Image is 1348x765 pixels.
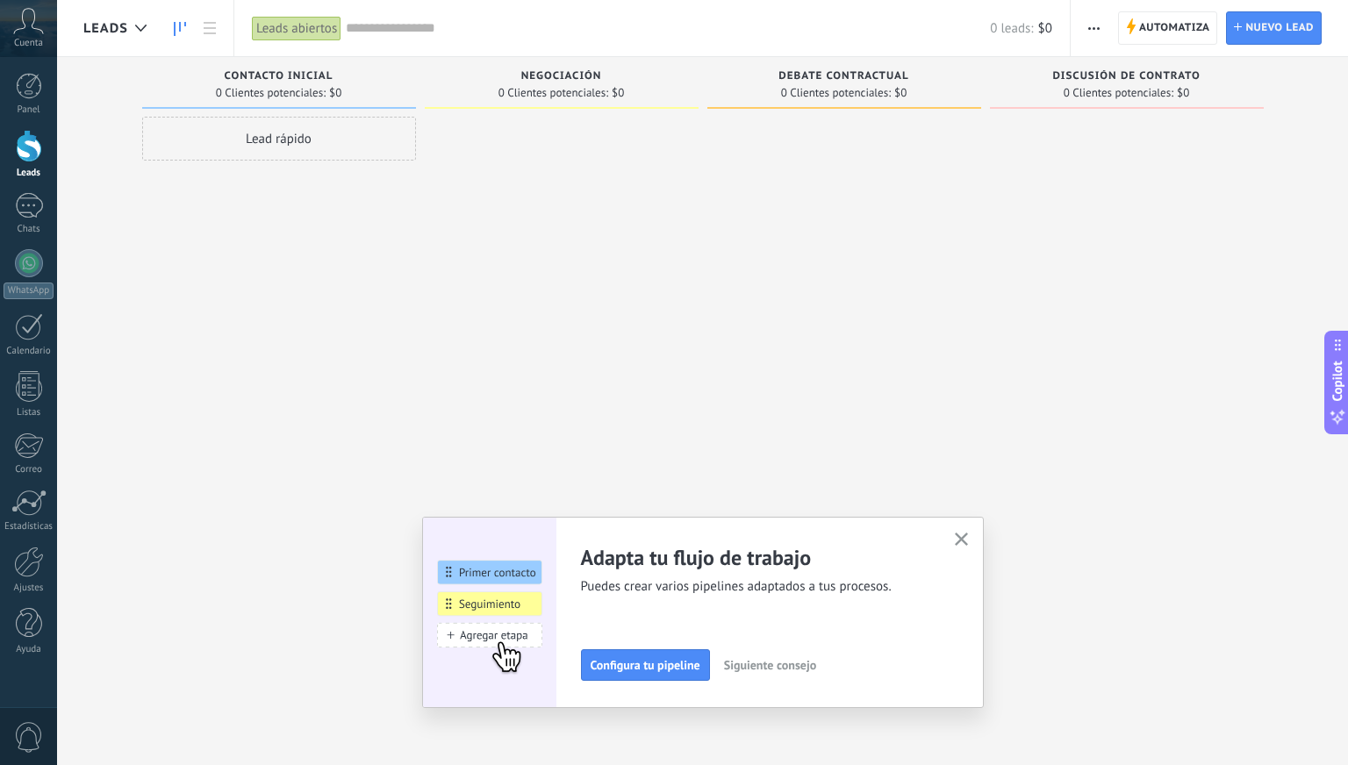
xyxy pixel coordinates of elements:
a: Leads [165,11,195,46]
button: Siguiente consejo [716,652,824,678]
span: 0 Clientes potenciales: [781,88,891,98]
a: Nuevo lead [1226,11,1322,45]
span: Puedes crear varios pipelines adaptados a tus procesos. [581,578,934,596]
span: $0 [1038,20,1052,37]
div: Leads [4,168,54,179]
h2: Adapta tu flujo de trabajo [581,544,934,571]
div: Leads abiertos [252,16,341,41]
span: $0 [329,88,341,98]
span: 0 Clientes potenciales: [216,88,326,98]
div: Ayuda [4,644,54,655]
span: Discusión de contrato [1052,70,1200,82]
span: Contacto inicial [225,70,333,82]
span: Nuevo lead [1245,12,1314,44]
span: $0 [1177,88,1189,98]
div: Estadísticas [4,521,54,533]
div: Panel [4,104,54,116]
span: 0 Clientes potenciales: [1064,88,1173,98]
span: $0 [612,88,624,98]
div: WhatsApp [4,282,54,299]
button: Más [1081,11,1107,45]
span: 0 leads: [990,20,1033,37]
a: Automatiza [1118,11,1218,45]
div: Debate contractual [716,70,972,85]
span: Siguiente consejo [724,659,816,671]
span: $0 [894,88,907,98]
div: Listas [4,407,54,418]
div: Correo [4,464,54,475]
div: Calendario [4,346,54,357]
span: 0 Clientes potenciales: [498,88,608,98]
span: Cuenta [14,38,43,49]
div: Chats [4,224,54,235]
span: Negociación [521,70,602,82]
div: Contacto inicial [151,70,407,85]
div: Lead rápido [142,117,416,161]
span: Configura tu pipeline [591,659,700,671]
div: Negociación [434,70,690,85]
span: Debate contractual [778,70,908,82]
span: Leads [83,20,128,37]
div: Discusión de contrato [999,70,1255,85]
button: Configura tu pipeline [581,649,710,681]
div: Ajustes [4,583,54,594]
span: Copilot [1329,361,1346,402]
a: Lista [195,11,225,46]
span: Automatiza [1139,12,1210,44]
